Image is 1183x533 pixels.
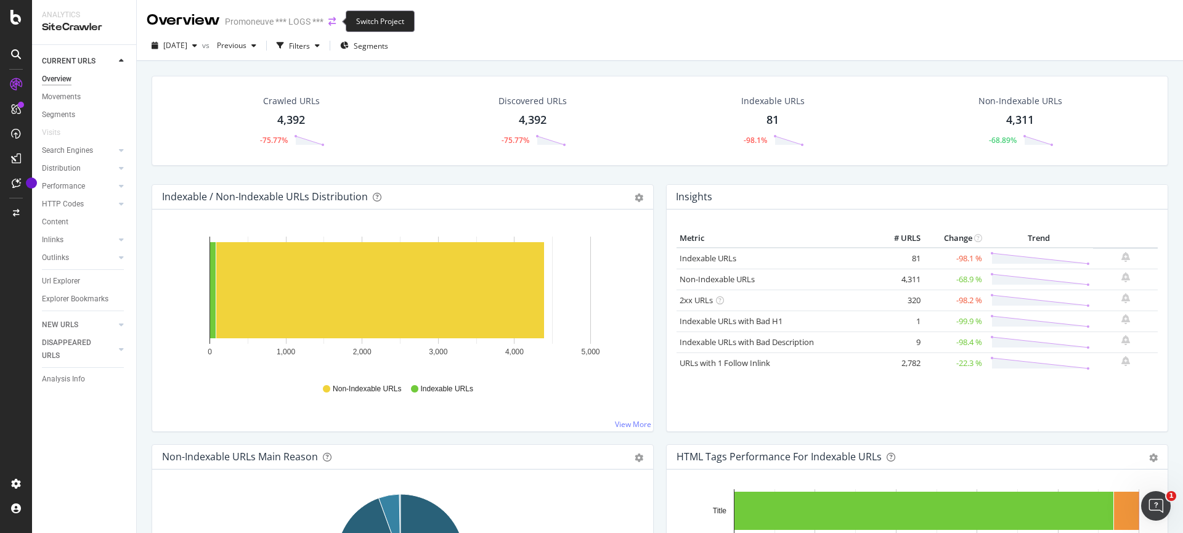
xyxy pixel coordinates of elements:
[42,108,75,121] div: Segments
[421,384,473,394] span: Indexable URLs
[42,293,128,306] a: Explorer Bookmarks
[346,10,415,32] div: Switch Project
[1121,335,1130,345] div: bell-plus
[924,229,985,248] th: Change
[677,229,874,248] th: Metric
[924,269,985,290] td: -68.9 %
[42,126,60,139] div: Visits
[42,293,108,306] div: Explorer Bookmarks
[42,144,93,157] div: Search Engines
[42,91,81,104] div: Movements
[519,112,547,128] div: 4,392
[42,108,128,121] a: Segments
[163,40,187,51] span: 2025 Aug. 17th
[42,319,115,332] a: NEW URLS
[277,112,305,128] div: 4,392
[713,507,727,515] text: Title
[42,73,128,86] a: Overview
[353,348,372,356] text: 2,000
[42,251,69,264] div: Outlinks
[429,348,447,356] text: 3,000
[42,55,96,68] div: CURRENT URLS
[289,41,310,51] div: Filters
[42,336,115,362] a: DISAPPEARED URLS
[42,373,128,386] a: Analysis Info
[680,315,783,327] a: Indexable URLs with Bad H1
[42,319,78,332] div: NEW URLS
[1166,491,1176,501] span: 1
[42,180,85,193] div: Performance
[162,190,368,203] div: Indexable / Non-Indexable URLs Distribution
[874,311,924,332] td: 1
[212,36,261,55] button: Previous
[1121,356,1130,366] div: bell-plus
[42,162,81,175] div: Distribution
[676,189,712,205] h4: Insights
[502,135,529,145] div: -75.77%
[680,357,770,368] a: URLs with 1 Follow Inlink
[335,36,393,55] button: Segments
[766,112,779,128] div: 81
[42,126,73,139] a: Visits
[42,180,115,193] a: Performance
[1149,454,1158,462] div: gear
[680,336,814,348] a: Indexable URLs with Bad Description
[162,450,318,463] div: Non-Indexable URLs Main Reason
[1121,314,1130,324] div: bell-plus
[924,332,985,352] td: -98.4 %
[263,95,320,107] div: Crawled URLs
[744,135,767,145] div: -98.1%
[1141,491,1171,521] iframe: Intercom live chat
[924,290,985,311] td: -98.2 %
[42,162,115,175] a: Distribution
[42,251,115,264] a: Outlinks
[874,332,924,352] td: 9
[42,55,115,68] a: CURRENT URLS
[272,36,325,55] button: Filters
[42,198,84,211] div: HTTP Codes
[874,352,924,373] td: 2,782
[162,229,639,372] svg: A chart.
[635,193,643,202] div: gear
[42,10,126,20] div: Analytics
[42,275,80,288] div: Url Explorer
[680,274,755,285] a: Non-Indexable URLs
[42,373,85,386] div: Analysis Info
[42,20,126,35] div: SiteCrawler
[924,352,985,373] td: -22.3 %
[1006,112,1034,128] div: 4,311
[924,311,985,332] td: -99.9 %
[147,36,202,55] button: [DATE]
[874,248,924,269] td: 81
[680,253,736,264] a: Indexable URLs
[147,10,220,31] div: Overview
[42,336,104,362] div: DISAPPEARED URLS
[42,216,68,229] div: Content
[615,419,651,429] a: View More
[1121,252,1130,262] div: bell-plus
[328,17,336,26] div: arrow-right-arrow-left
[26,177,37,189] div: Tooltip anchor
[505,348,524,356] text: 4,000
[498,95,567,107] div: Discovered URLs
[42,216,128,229] a: Content
[978,95,1062,107] div: Non-Indexable URLs
[212,40,246,51] span: Previous
[581,348,600,356] text: 5,000
[985,229,1093,248] th: Trend
[989,135,1017,145] div: -68.89%
[333,384,401,394] span: Non-Indexable URLs
[42,144,115,157] a: Search Engines
[202,40,212,51] span: vs
[42,234,63,246] div: Inlinks
[680,295,713,306] a: 2xx URLs
[677,450,882,463] div: HTML Tags Performance for Indexable URLs
[1121,272,1130,282] div: bell-plus
[260,135,288,145] div: -75.77%
[42,234,115,246] a: Inlinks
[42,198,115,211] a: HTTP Codes
[741,95,805,107] div: Indexable URLs
[1121,293,1130,303] div: bell-plus
[42,275,128,288] a: Url Explorer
